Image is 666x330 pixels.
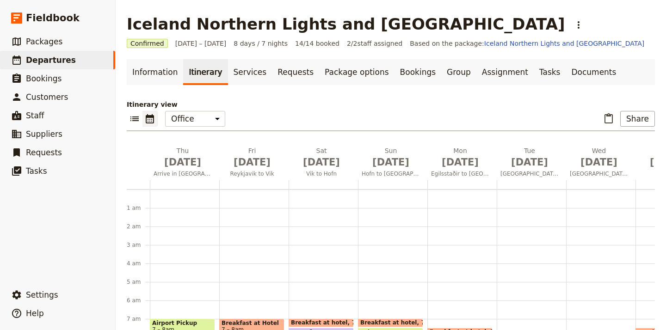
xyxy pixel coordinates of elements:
div: 2 am [127,223,150,230]
span: Settings [26,290,58,299]
div: 6 am [127,297,150,304]
button: Wed [DATE][GEOGRAPHIC_DATA] to [GEOGRAPHIC_DATA] [566,146,635,180]
div: Breakfast at hotel7 – 7:30am [358,318,423,327]
button: Sat [DATE]Vik to Hofn [289,146,358,180]
span: [DATE] [431,155,489,169]
a: Requests [272,59,319,85]
span: Help [26,309,44,318]
h2: Thu [154,146,212,169]
span: Airport Pickup [152,320,213,326]
span: Suppliers [26,129,62,139]
span: Arrive in [GEOGRAPHIC_DATA] [150,170,216,177]
span: [DATE] [500,155,559,169]
a: Services [228,59,272,85]
h2: Sun [362,146,420,169]
div: 1 am [127,204,150,212]
span: [DATE] [223,155,281,169]
a: Assignment [476,59,534,85]
a: Package options [319,59,394,85]
div: 7 am [127,315,150,323]
button: Share [620,111,655,127]
h2: Fri [223,146,281,169]
div: Breakfast at hotel7 – 7:30am [289,318,354,327]
a: Information [127,59,183,85]
span: Reykjavik to Vik [219,170,285,177]
span: Confirmed [127,39,168,48]
span: 8 days / 7 nights [234,39,288,48]
button: Paste itinerary item [601,111,617,127]
a: Iceland Northern Lights and [GEOGRAPHIC_DATA] [484,40,644,47]
span: Staff [26,111,44,120]
div: 4 am [127,260,150,267]
span: Breakfast at hotel [360,319,421,326]
h2: Sat [292,146,351,169]
button: Actions [571,17,586,33]
span: Vik to Hofn [289,170,354,177]
span: Customers [26,92,68,102]
a: Documents [566,59,622,85]
p: Itinerary view [127,100,655,109]
a: Group [441,59,476,85]
span: Tasks [26,166,47,176]
span: [DATE] [570,155,628,169]
span: Packages [26,37,62,46]
h2: Wed [570,146,628,169]
button: Fri [DATE]Reykjavik to Vik [219,146,289,180]
span: [GEOGRAPHIC_DATA] [497,170,562,177]
span: 7 – 7:30am [421,319,452,326]
button: Sun [DATE]Hofn to [GEOGRAPHIC_DATA] [358,146,427,180]
button: Mon [DATE]Egilsstaðir to [GEOGRAPHIC_DATA] [427,146,497,180]
span: Based on the package: [410,39,644,48]
button: Calendar view [142,111,158,127]
span: [DATE] – [DATE] [175,39,227,48]
button: Tue [DATE][GEOGRAPHIC_DATA] [497,146,566,180]
button: List view [127,111,142,127]
span: Breakfast at Hotel [222,320,282,326]
a: Bookings [395,59,441,85]
a: Tasks [534,59,566,85]
span: Hofn to [GEOGRAPHIC_DATA] [358,170,424,177]
h2: Mon [431,146,489,169]
h1: Iceland Northern Lights and [GEOGRAPHIC_DATA] [127,15,565,33]
button: Thu [DATE]Arrive in [GEOGRAPHIC_DATA] [150,146,219,180]
h2: Tue [500,146,559,169]
span: Requests [26,148,62,157]
span: Egilsstaðir to [GEOGRAPHIC_DATA] [427,170,493,177]
div: 5 am [127,278,150,286]
span: Fieldbook [26,11,80,25]
span: [DATE] [154,155,212,169]
span: [GEOGRAPHIC_DATA] to [GEOGRAPHIC_DATA] [566,170,632,177]
span: Breakfast at hotel [291,319,351,326]
a: Itinerary [183,59,228,85]
span: 2 / 2 staff assigned [347,39,402,48]
span: Bookings [26,74,62,83]
span: 7 – 7:30am [351,319,382,326]
span: [DATE] [362,155,420,169]
span: 14/14 booked [295,39,339,48]
span: [DATE] [292,155,351,169]
div: 3 am [127,241,150,249]
span: Departures [26,55,76,65]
